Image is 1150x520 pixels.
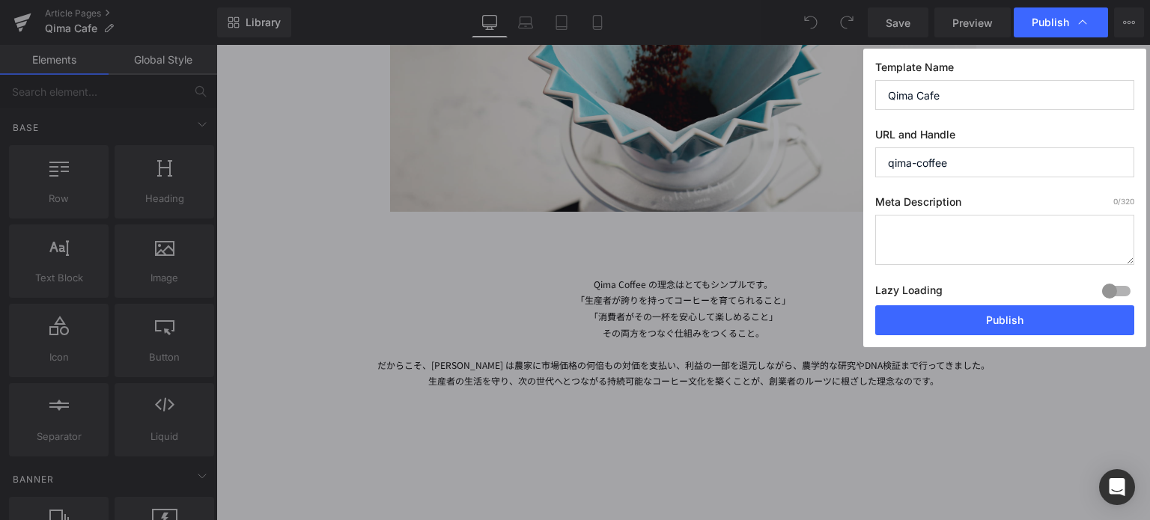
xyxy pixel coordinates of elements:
div: 生産者の生活を守り、次の世代へとつながる持続可能なコーヒー文化を築くことが、創業者のルーツに根ざした理念なのです。 [29,328,905,344]
span: /320 [1113,197,1134,206]
label: Meta Description [875,195,1134,215]
div: Qima Coffee の理念はとてもシンプルです。 [29,167,905,344]
div: 「生産者が誇りを持ってコーヒーを育てられること」 [29,247,905,263]
span: 0 [1113,197,1118,206]
span: Publish [1032,16,1069,29]
label: Lazy Loading [875,281,943,305]
div: だからこそ、[PERSON_NAME] は農家に市場価格の何倍もの対価を支払い、利益の一部を還元しながら、農学的な研究やDNA検証まで行ってきました。 [29,312,905,328]
div: 「消費者がその一杯を安心して楽しめること」 [29,263,905,280]
div: その両方をつなぐ仕組みをつくること。 [29,280,905,296]
label: URL and Handle [875,128,1134,147]
button: Publish [875,305,1134,335]
label: Template Name [875,61,1134,80]
div: Open Intercom Messenger [1099,469,1135,505]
